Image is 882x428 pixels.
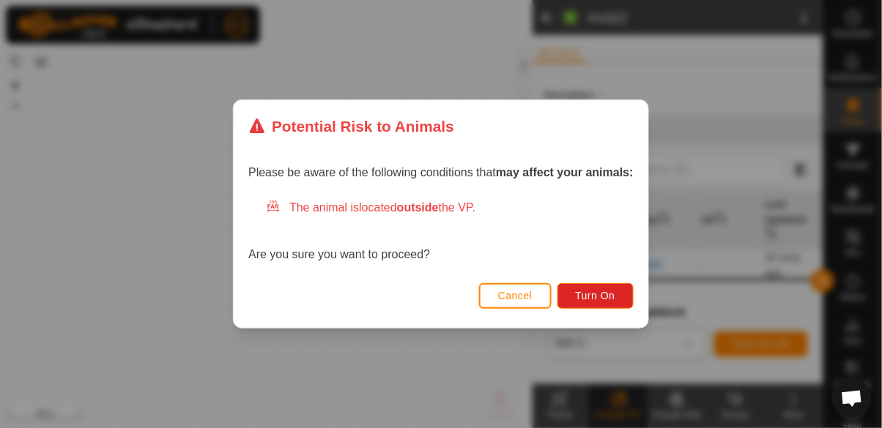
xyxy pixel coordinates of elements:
span: Turn On [576,290,615,301]
strong: may affect your animals: [496,166,634,179]
button: Cancel [479,283,552,309]
div: Open chat [832,378,872,418]
span: located the VP. [359,201,475,214]
div: Potential Risk to Animals [248,115,454,138]
button: Turn On [557,283,634,309]
div: Are you sure you want to proceed? [248,199,634,263]
div: The animal is [266,199,634,217]
span: Please be aware of the following conditions that [248,166,634,179]
strong: outside [397,201,439,214]
span: Cancel [498,290,533,301]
